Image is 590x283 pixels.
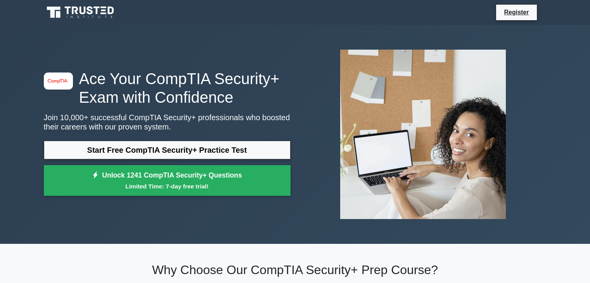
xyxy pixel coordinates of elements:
p: Join 10,000+ successful CompTIA Security+ professionals who boosted their careers with our proven... [44,113,291,131]
small: Limited Time: 7-day free trial! [54,182,281,191]
h2: Why Choose Our CompTIA Security+ Prep Course? [44,262,547,277]
a: Register [499,7,533,17]
h1: Ace Your CompTIA Security+ Exam with Confidence [44,69,291,107]
a: Start Free CompTIA Security+ Practice Test [44,141,291,159]
a: Unlock 1241 CompTIA Security+ QuestionsLimited Time: 7-day free trial! [44,165,291,196]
